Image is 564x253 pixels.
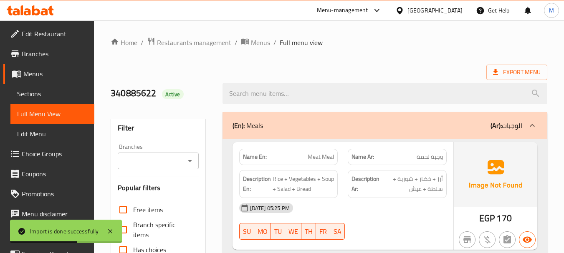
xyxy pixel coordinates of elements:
[162,90,184,98] span: Active
[288,225,298,238] span: WE
[141,38,144,48] li: /
[3,164,94,184] a: Coupons
[30,227,99,236] div: Import is done successfully
[239,223,254,240] button: SU
[22,209,88,219] span: Menu disclaimer
[499,231,516,248] button: Not has choices
[334,225,341,238] span: SA
[247,204,293,212] span: [DATE] 05:25 PM
[330,223,345,240] button: SA
[10,104,94,124] a: Full Menu View
[243,225,251,238] span: SU
[133,205,163,215] span: Free items
[3,184,94,204] a: Promotions
[3,24,94,44] a: Edit Restaurant
[271,223,285,240] button: TU
[479,210,495,226] span: EGP
[258,225,268,238] span: MO
[22,149,88,159] span: Choice Groups
[111,37,547,48] nav: breadcrumb
[493,67,541,78] span: Export Menu
[184,155,196,167] button: Open
[316,223,330,240] button: FR
[233,119,245,132] b: (En):
[285,223,301,240] button: WE
[3,204,94,224] a: Menu disclaimer
[519,231,536,248] button: Available
[549,6,554,15] span: M
[454,142,537,207] img: Ae5nvW7+0k+MAAAAAElFTkSuQmCC
[10,84,94,104] a: Sections
[241,37,270,48] a: Menus
[17,89,88,99] span: Sections
[491,119,502,132] b: (Ar):
[22,29,88,39] span: Edit Restaurant
[243,174,271,194] strong: Description En:
[223,83,547,104] input: search
[17,129,88,139] span: Edit Menu
[479,231,496,248] button: Purchased item
[235,38,238,48] li: /
[223,112,547,139] div: (En): Meals(Ar):الوجبات
[407,6,463,15] div: [GEOGRAPHIC_DATA]
[317,5,368,15] div: Menu-management
[147,37,231,48] a: Restaurants management
[22,189,88,199] span: Promotions
[243,153,267,161] strong: Name En:
[162,89,184,99] div: Active
[10,124,94,144] a: Edit Menu
[417,153,443,161] span: وجبة لحمة
[301,223,316,240] button: TH
[274,225,282,238] span: TU
[111,38,137,48] a: Home
[133,220,192,240] span: Branch specific items
[254,223,271,240] button: MO
[319,225,327,238] span: FR
[459,231,475,248] button: Not branch specific item
[352,174,379,194] strong: Description Ar:
[118,183,198,193] h3: Popular filters
[308,153,334,161] span: Meat Meal
[3,44,94,64] a: Branches
[22,49,88,59] span: Branches
[17,109,88,119] span: Full Menu View
[233,120,263,130] p: Meals
[486,65,547,80] span: Export Menu
[111,87,212,100] h2: 340885622
[273,174,334,194] span: Rice + Vegetables + Soup + Salad + Bread
[23,69,88,79] span: Menus
[381,174,443,194] span: أرز + خضار + شوربة + سلطة + عيش
[273,38,276,48] li: /
[496,210,511,226] span: 170
[3,64,94,84] a: Menus
[491,120,522,130] p: الوجبات
[251,38,270,48] span: Menus
[3,144,94,164] a: Choice Groups
[305,225,313,238] span: TH
[280,38,323,48] span: Full menu view
[157,38,231,48] span: Restaurants management
[22,169,88,179] span: Coupons
[352,153,374,161] strong: Name Ar:
[3,224,94,244] a: Upsell
[118,119,198,137] div: Filter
